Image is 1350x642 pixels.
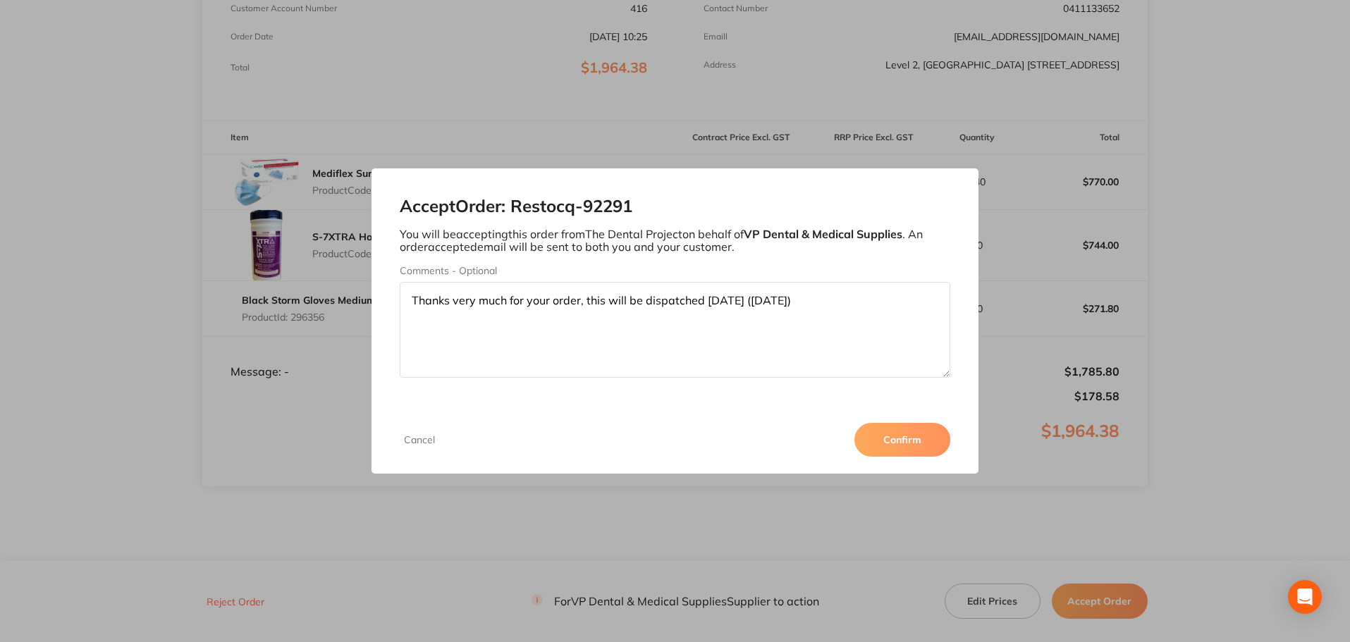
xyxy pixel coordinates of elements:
[400,433,439,446] button: Cancel
[1288,580,1322,614] div: Open Intercom Messenger
[400,282,951,378] textarea: Thanks very much for your order, this will be dispatched [DATE] ([DATE])
[854,423,950,457] button: Confirm
[744,227,902,241] b: VP Dental & Medical Supplies
[400,265,951,276] label: Comments - Optional
[400,197,951,216] h2: Accept Order: Restocq- 92291
[400,228,951,254] p: You will be accepting this order from The Dental Project on behalf of . An order accepted email w...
